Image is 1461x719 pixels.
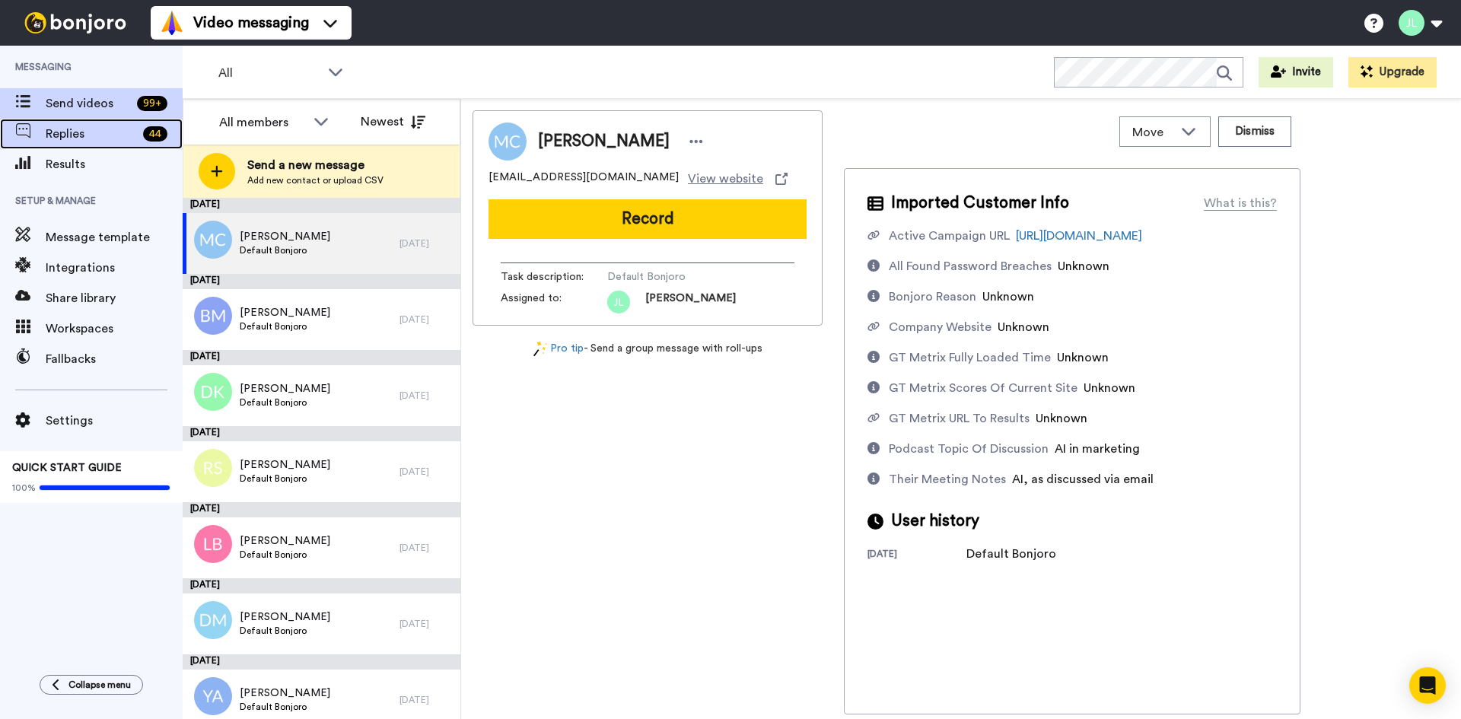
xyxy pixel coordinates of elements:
span: Default Bonjoro [240,701,330,713]
span: Collapse menu [68,679,131,691]
div: All Found Password Breaches [889,257,1052,275]
img: dk.png [194,373,232,411]
span: Default Bonjoro [240,396,330,409]
span: Move [1132,123,1173,142]
div: [DATE] [399,694,453,706]
div: [DATE] [399,390,453,402]
div: [DATE] [399,618,453,630]
span: Send videos [46,94,131,113]
div: [DATE] [183,426,460,441]
span: [PERSON_NAME] [240,533,330,549]
div: [DATE] [399,237,453,250]
img: lb.png [194,525,232,563]
a: [URL][DOMAIN_NAME] [1016,230,1142,242]
span: AI in marketing [1055,443,1140,455]
span: View website [688,170,763,188]
div: Open Intercom Messenger [1409,667,1446,704]
span: Unknown [982,291,1034,303]
div: 44 [143,126,167,142]
span: [PERSON_NAME] [240,381,330,396]
span: [EMAIL_ADDRESS][DOMAIN_NAME] [489,170,679,188]
span: QUICK START GUIDE [12,463,122,473]
img: rs.png [194,449,232,487]
div: GT Metrix URL To Results [889,409,1030,428]
span: Unknown [1036,412,1087,425]
div: [DATE] [183,274,460,289]
span: Settings [46,412,183,430]
div: Their Meeting Notes [889,470,1006,488]
span: Integrations [46,259,183,277]
img: mc.png [194,221,232,259]
span: Results [46,155,183,173]
span: Default Bonjoro [240,320,330,332]
span: AI, as discussed via email [1012,473,1154,485]
button: Upgrade [1348,57,1437,87]
div: Default Bonjoro [966,545,1056,563]
span: Default Bonjoro [607,269,752,285]
span: [PERSON_NAME] [240,686,330,701]
span: Unknown [1058,260,1109,272]
span: 100% [12,482,36,494]
button: Record [489,199,807,239]
span: Task description : [501,269,607,285]
span: Default Bonjoro [240,625,330,637]
span: Send a new message [247,156,384,174]
span: All [218,64,320,82]
span: Unknown [1057,352,1109,364]
img: magic-wand.svg [533,341,547,357]
img: vm-color.svg [160,11,184,35]
div: Bonjoro Reason [889,288,976,306]
span: [PERSON_NAME] [645,291,736,313]
div: GT Metrix Fully Loaded Time [889,348,1051,367]
span: User history [891,510,979,533]
span: Message template [46,228,183,247]
button: Dismiss [1218,116,1291,147]
img: dm.png [194,601,232,639]
span: Default Bonjoro [240,549,330,561]
div: [DATE] [399,466,453,478]
img: ya.png [194,677,232,715]
span: Share library [46,289,183,307]
span: Video messaging [193,12,309,33]
div: [DATE] [183,578,460,593]
span: Unknown [998,321,1049,333]
span: Replies [46,125,137,143]
span: Workspaces [46,320,183,338]
span: [PERSON_NAME] [240,457,330,472]
span: [PERSON_NAME] [240,609,330,625]
button: Invite [1259,57,1333,87]
span: [PERSON_NAME] [538,130,670,153]
span: [PERSON_NAME] [240,229,330,244]
span: Default Bonjoro [240,472,330,485]
div: GT Metrix Scores Of Current Site [889,379,1077,397]
div: Company Website [889,318,992,336]
div: Active Campaign URL [889,227,1010,245]
span: Fallbacks [46,350,183,368]
span: [PERSON_NAME] [240,305,330,320]
div: [DATE] [183,654,460,670]
span: Unknown [1084,382,1135,394]
div: Podcast Topic Of Discussion [889,440,1049,458]
div: What is this? [1204,194,1277,212]
img: bj-logo-header-white.svg [18,12,132,33]
a: Pro tip [533,341,584,357]
span: Default Bonjoro [240,244,330,256]
span: Assigned to: [501,291,607,313]
img: bm.png [194,297,232,335]
div: - Send a group message with roll-ups [473,341,823,357]
div: [DATE] [399,313,453,326]
span: Add new contact or upload CSV [247,174,384,186]
button: Newest [349,107,437,137]
span: Imported Customer Info [891,192,1069,215]
div: [DATE] [183,350,460,365]
div: [DATE] [183,502,460,517]
button: Collapse menu [40,675,143,695]
img: Image of Matthew Clarkson [489,122,527,161]
div: [DATE] [183,198,460,213]
div: [DATE] [867,548,966,563]
a: View website [688,170,788,188]
div: All members [219,113,306,132]
div: [DATE] [399,542,453,554]
div: 99 + [137,96,167,111]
